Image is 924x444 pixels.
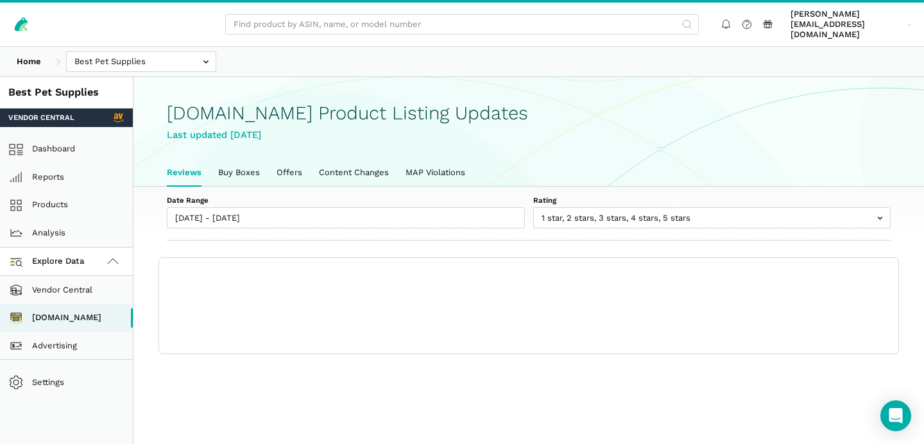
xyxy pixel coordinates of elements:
[533,207,891,228] input: 1 star, 2 stars, 3 stars, 4 stars, 5 stars
[791,9,903,40] span: [PERSON_NAME][EMAIL_ADDRESS][DOMAIN_NAME]
[787,7,916,42] a: [PERSON_NAME][EMAIL_ADDRESS][DOMAIN_NAME]
[311,159,397,186] a: Content Changes
[225,14,699,35] input: Find product by ASIN, name, or model number
[533,195,891,205] label: Rating
[397,159,474,186] a: MAP Violations
[210,159,268,186] a: Buy Boxes
[8,51,49,73] a: Home
[167,103,891,124] h1: [DOMAIN_NAME] Product Listing Updates
[158,159,210,186] a: Reviews
[167,128,891,142] div: Last updated [DATE]
[8,112,74,123] span: Vendor Central
[13,254,85,269] span: Explore Data
[167,195,525,205] label: Date Range
[268,159,311,186] a: Offers
[8,85,124,100] div: Best Pet Supplies
[880,400,911,431] div: Open Intercom Messenger
[66,51,216,73] input: Best Pet Supplies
